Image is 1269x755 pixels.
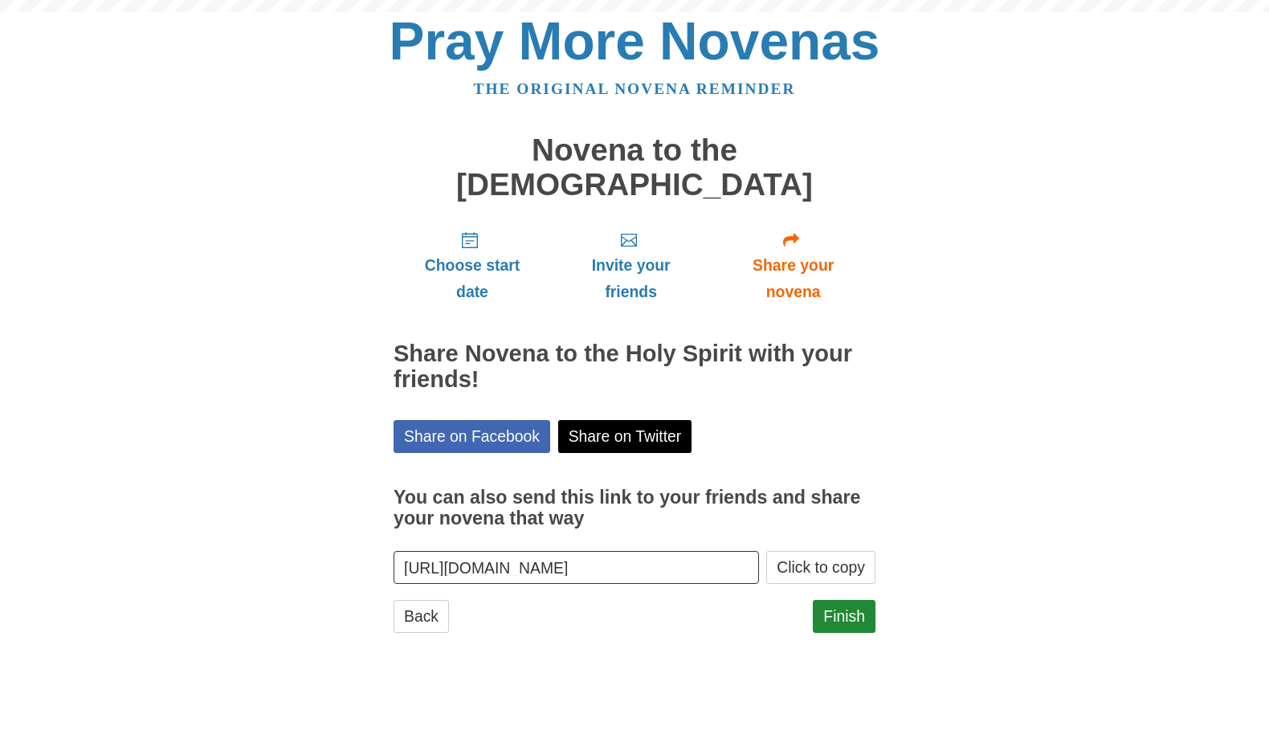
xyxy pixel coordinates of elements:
[394,600,449,633] a: Back
[766,551,875,584] button: Click to copy
[558,420,692,453] a: Share on Twitter
[567,252,695,305] span: Invite your friends
[410,252,535,305] span: Choose start date
[394,420,550,453] a: Share on Facebook
[551,218,711,313] a: Invite your friends
[394,341,875,393] h2: Share Novena to the Holy Spirit with your friends!
[711,218,875,313] a: Share your novena
[394,133,875,202] h1: Novena to the [DEMOGRAPHIC_DATA]
[727,252,859,305] span: Share your novena
[813,600,875,633] a: Finish
[474,80,796,97] a: The original novena reminder
[390,11,880,71] a: Pray More Novenas
[394,488,875,528] h3: You can also send this link to your friends and share your novena that way
[394,218,551,313] a: Choose start date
